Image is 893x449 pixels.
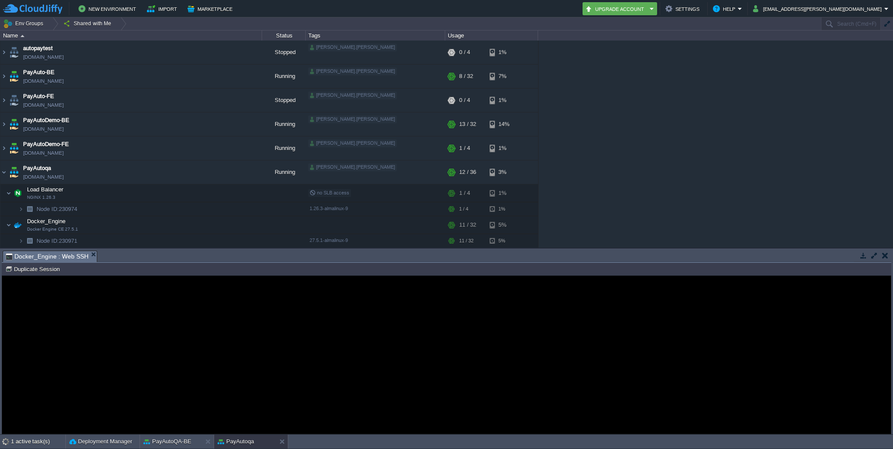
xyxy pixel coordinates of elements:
[0,65,7,88] img: AMDAwAAAACH5BAEAAAAALAAAAAABAAEAAAICRAEAOw==
[8,136,20,160] img: AMDAwAAAACH5BAEAAAAALAAAAAABAAEAAAICRAEAOw==
[5,265,62,273] button: Duplicate Session
[26,218,67,225] span: Docker_Engine
[8,160,20,184] img: AMDAwAAAACH5BAEAAAAALAAAAAABAAEAAAICRAEAOw==
[24,234,36,248] img: AMDAwAAAACH5BAEAAAAALAAAAAABAAEAAAICRAEAOw==
[753,3,884,14] button: [EMAIL_ADDRESS][PERSON_NAME][DOMAIN_NAME]
[490,216,518,234] div: 5%
[0,88,7,112] img: AMDAwAAAACH5BAEAAAAALAAAAAABAAEAAAICRAEAOw==
[147,3,180,14] button: Import
[11,435,65,449] div: 1 active task(s)
[459,160,476,184] div: 12 / 36
[3,17,46,30] button: Env Groups
[8,41,20,64] img: AMDAwAAAACH5BAEAAAAALAAAAAABAAEAAAICRAEAOw==
[26,186,65,193] span: Load Balancer
[459,234,474,248] div: 11 / 32
[459,112,476,136] div: 13 / 32
[36,205,78,213] span: 230974
[143,437,191,446] button: PayAutoQA-BE
[459,88,470,112] div: 0 / 4
[23,125,64,133] a: [DOMAIN_NAME]
[23,149,64,157] a: [DOMAIN_NAME]
[262,41,306,64] div: Stopped
[490,184,518,202] div: 1%
[3,3,62,14] img: CloudJiffy
[27,195,55,200] span: NGINX 1.26.3
[37,206,59,212] span: Node ID:
[36,237,78,245] span: 230971
[459,65,473,88] div: 8 / 32
[26,186,65,193] a: Load BalancerNGINX 1.26.3
[6,216,11,234] img: AMDAwAAAACH5BAEAAAAALAAAAAABAAEAAAICRAEAOw==
[308,68,397,75] div: [PERSON_NAME].[PERSON_NAME]
[490,112,518,136] div: 14%
[262,112,306,136] div: Running
[23,44,53,53] a: autopaytest
[20,35,24,37] img: AMDAwAAAACH5BAEAAAAALAAAAAABAAEAAAICRAEAOw==
[490,65,518,88] div: 7%
[8,65,20,88] img: AMDAwAAAACH5BAEAAAAALAAAAAABAAEAAAICRAEAOw==
[63,17,114,30] button: Shared with Me
[78,3,139,14] button: New Environment
[446,31,538,41] div: Usage
[69,437,132,446] button: Deployment Manager
[262,88,306,112] div: Stopped
[187,3,235,14] button: Marketplace
[308,163,397,171] div: [PERSON_NAME].[PERSON_NAME]
[24,202,36,216] img: AMDAwAAAACH5BAEAAAAALAAAAAABAAEAAAICRAEAOw==
[490,136,518,160] div: 1%
[18,202,24,216] img: AMDAwAAAACH5BAEAAAAALAAAAAABAAEAAAICRAEAOw==
[713,3,738,14] button: Help
[459,41,470,64] div: 0 / 4
[12,216,24,234] img: AMDAwAAAACH5BAEAAAAALAAAAAABAAEAAAICRAEAOw==
[459,202,468,216] div: 1 / 4
[27,227,78,232] span: Docker Engine CE 27.5.1
[23,77,64,85] a: [DOMAIN_NAME]
[23,92,54,101] a: PayAuto-FE
[12,184,24,202] img: AMDAwAAAACH5BAEAAAAALAAAAAABAAEAAAICRAEAOw==
[26,218,67,224] a: Docker_EngineDocker Engine CE 27.5.1
[23,173,64,181] a: [DOMAIN_NAME]
[0,160,7,184] img: AMDAwAAAACH5BAEAAAAALAAAAAABAAEAAAICRAEAOw==
[459,136,470,160] div: 1 / 4
[665,3,702,14] button: Settings
[308,116,397,123] div: [PERSON_NAME].[PERSON_NAME]
[490,88,518,112] div: 1%
[308,92,397,99] div: [PERSON_NAME].[PERSON_NAME]
[8,88,20,112] img: AMDAwAAAACH5BAEAAAAALAAAAAABAAEAAAICRAEAOw==
[310,238,348,243] span: 27.5.1-almalinux-9
[23,140,69,149] a: PayAutoDemo-FE
[23,116,69,125] span: PayAutoDemo-BE
[23,101,64,109] a: [DOMAIN_NAME]
[490,202,518,216] div: 1%
[6,251,89,262] span: Docker_Engine : Web SSH
[262,31,305,41] div: Status
[18,234,24,248] img: AMDAwAAAACH5BAEAAAAALAAAAAABAAEAAAICRAEAOw==
[23,68,55,77] a: PayAuto-BE
[36,237,78,245] a: Node ID:230971
[37,238,59,244] span: Node ID:
[8,112,20,136] img: AMDAwAAAACH5BAEAAAAALAAAAAABAAEAAAICRAEAOw==
[262,136,306,160] div: Running
[1,31,262,41] div: Name
[218,437,254,446] button: PayAutoqa
[310,206,348,211] span: 1.26.3-almalinux-9
[36,205,78,213] a: Node ID:230974
[490,234,518,248] div: 5%
[490,41,518,64] div: 1%
[23,164,51,173] a: PayAutoqa
[262,65,306,88] div: Running
[310,190,349,195] span: no SLB access
[6,184,11,202] img: AMDAwAAAACH5BAEAAAAALAAAAAABAAEAAAICRAEAOw==
[262,160,306,184] div: Running
[306,31,445,41] div: Tags
[585,3,647,14] button: Upgrade Account
[459,184,470,202] div: 1 / 4
[0,112,7,136] img: AMDAwAAAACH5BAEAAAAALAAAAAABAAEAAAICRAEAOw==
[0,41,7,64] img: AMDAwAAAACH5BAEAAAAALAAAAAABAAEAAAICRAEAOw==
[23,53,64,61] a: [DOMAIN_NAME]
